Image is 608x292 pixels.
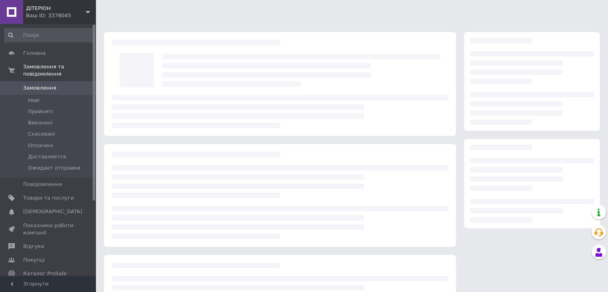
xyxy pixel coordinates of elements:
[28,164,80,172] span: Ожидает отправки
[28,97,40,104] span: Нові
[23,243,44,250] span: Відгуки
[23,194,74,202] span: Товари та послуги
[23,222,74,236] span: Показники роботи компанії
[28,108,53,115] span: Прийняті
[28,130,55,138] span: Скасовані
[23,256,45,264] span: Покупці
[28,119,53,126] span: Виконані
[23,270,66,277] span: Каталог ProSale
[23,181,62,188] span: Повідомлення
[23,63,96,78] span: Замовлення та повідомлення
[23,208,82,215] span: [DEMOGRAPHIC_DATA]
[28,142,53,149] span: Оплачені
[23,84,56,92] span: Замовлення
[26,5,86,12] span: ДІТЕРІОН
[4,28,94,42] input: Пошук
[23,50,46,57] span: Головна
[28,153,66,160] span: Доставляется
[26,12,96,19] div: Ваш ID: 3378045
